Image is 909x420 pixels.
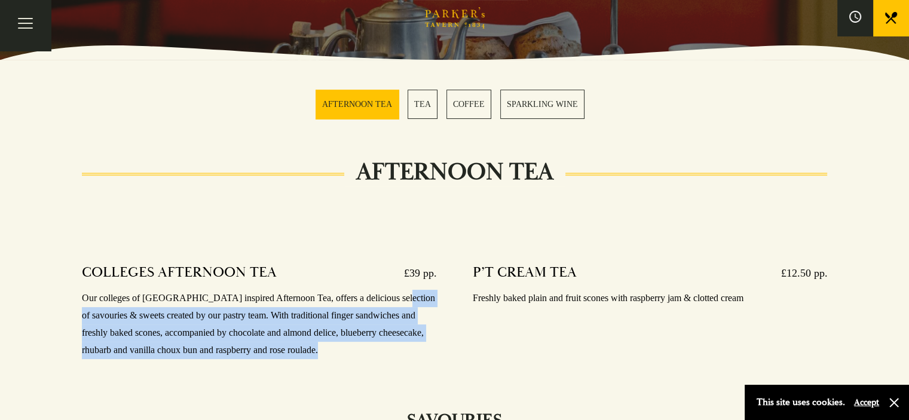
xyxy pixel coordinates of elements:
h2: AFTERNOON TEA [344,158,565,186]
p: Our colleges of [GEOGRAPHIC_DATA] inspired Afternoon Tea, offers a delicious selection of savouri... [82,290,437,358]
a: 3 / 4 [446,90,491,119]
h4: P’T CREAM TEA [473,263,577,283]
a: 4 / 4 [500,90,584,119]
a: 2 / 4 [408,90,437,119]
p: Freshly baked plain and fruit scones with raspberry jam & clotted cream [473,290,828,307]
a: 1 / 4 [316,90,399,119]
button: Accept [854,397,879,408]
p: £39 pp. [392,263,437,283]
p: £12.50 pp. [769,263,827,283]
p: This site uses cookies. [757,394,845,411]
button: Close and accept [888,397,900,409]
h4: COLLEGES AFTERNOON TEA [82,263,277,283]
